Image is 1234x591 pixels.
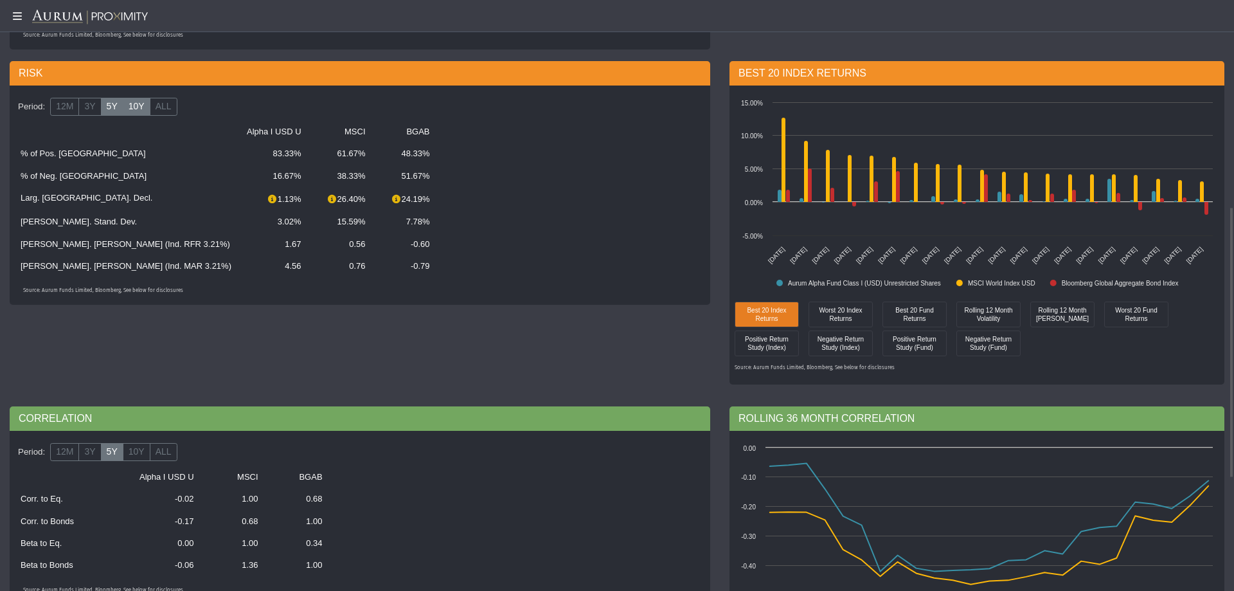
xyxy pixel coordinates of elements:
[50,98,79,116] label: 12M
[809,302,873,327] div: Worst 20 Index Returns
[729,406,1224,431] div: ROLLING 36 MONTH CORRELATION
[729,61,1224,86] div: BEST 20 INDEX RETURNS
[13,233,239,255] td: [PERSON_NAME]. [PERSON_NAME] (Ind. RFR 3.21%)
[1009,245,1028,264] text: [DATE]
[921,245,940,264] text: [DATE]
[239,233,309,255] td: 1.67
[10,406,710,431] div: CORRELATION
[738,305,796,323] div: Best 20 Index Returns
[745,199,763,206] text: 0.00%
[741,100,763,107] text: 15.00%
[239,211,309,233] td: 3.02%
[886,305,943,323] div: Best 20 Fund Returns
[309,143,373,165] td: 61.67%
[266,554,330,576] td: 1.00
[266,466,330,488] td: BGAB
[1107,305,1165,323] div: Worst 20 Fund Returns
[202,466,266,488] td: MSCI
[309,211,373,233] td: 15.59%
[101,98,123,116] label: 5Y
[239,187,309,211] td: 1.13%
[239,255,309,277] td: 4.56
[886,334,943,352] div: Positive Return Study (Fund)
[132,511,202,532] td: -0.17
[78,98,101,116] label: 3Y
[373,211,438,233] td: 7.78%
[741,474,756,481] text: -0.10
[101,443,123,461] label: 5Y
[23,32,697,39] p: Source: Aurum Funds Limited, Bloomberg, See below for disclosures
[810,245,830,264] text: [DATE]
[1062,280,1179,287] text: Bloomberg Global Aggregate Bond Index
[741,533,756,540] text: -0.30
[373,233,438,255] td: -0.60
[738,334,796,352] div: Positive Return Study (Index)
[744,445,756,452] text: 0.00
[202,532,266,554] td: 1.00
[373,121,438,143] td: BGAB
[741,132,763,140] text: 10.00%
[266,511,330,532] td: 1.00
[123,98,150,116] label: 10Y
[266,488,330,510] td: 0.68
[13,488,132,510] td: Corr. to Eq.
[1030,302,1095,327] div: Rolling 12 Month [PERSON_NAME]
[309,255,373,277] td: 0.76
[309,233,373,255] td: 0.56
[1104,302,1168,327] div: Worst 20 Fund Returns
[13,143,239,165] td: % of Pos. [GEOGRAPHIC_DATA]
[239,143,309,165] td: 83.33%
[742,233,763,240] text: -5.00%
[956,302,1021,327] div: Rolling 12 Month Volatility
[32,10,148,25] img: Aurum-Proximity%20white.svg
[13,511,132,532] td: Corr. to Bonds
[943,245,962,264] text: [DATE]
[132,488,202,510] td: -0.02
[1053,245,1072,264] text: [DATE]
[13,532,132,554] td: Beta to Eq.
[13,211,239,233] td: [PERSON_NAME]. Stand. Dev.
[1033,305,1091,323] div: Rolling 12 Month [PERSON_NAME]
[735,331,799,356] div: Positive Return Study (Index)
[960,305,1017,323] div: Rolling 12 Month Volatility
[1097,245,1116,264] text: [DATE]
[13,441,50,463] div: Period:
[202,554,266,576] td: 1.36
[788,280,941,287] text: Aurum Alpha Fund Class I (USD) Unrestricted Shares
[956,331,1021,356] div: Negative Return Study (Fund)
[741,504,756,511] text: -0.20
[812,334,870,352] div: Negative Return Study (Index)
[23,287,697,295] p: Source: Aurum Funds Limited, Bloomberg, See below for disclosures
[239,165,309,187] td: 16.67%
[309,121,373,143] td: MSCI
[123,443,150,461] label: 10Y
[13,165,239,187] td: % of Neg. [GEOGRAPHIC_DATA]
[1185,245,1204,264] text: [DATE]
[239,121,309,143] td: Alpha I USD U
[767,245,786,264] text: [DATE]
[373,165,438,187] td: 51.67%
[987,245,1006,264] text: [DATE]
[855,245,874,264] text: [DATE]
[13,187,239,211] td: Larg. [GEOGRAPHIC_DATA]. Decl.
[735,365,1219,372] p: Source: Aurum Funds Limited, Bloomberg, See below for disclosures
[13,554,132,576] td: Beta to Bonds
[741,563,756,570] text: -0.40
[373,255,438,277] td: -0.79
[965,245,984,264] text: [DATE]
[132,554,202,576] td: -0.06
[13,96,50,118] div: Period:
[960,334,1017,352] div: Negative Return Study (Fund)
[745,166,763,173] text: 5.00%
[150,443,177,461] label: ALL
[1141,245,1160,264] text: [DATE]
[968,280,1035,287] text: MSCI World Index USD
[50,443,79,461] label: 12M
[812,305,870,323] div: Worst 20 Index Returns
[809,331,873,356] div: Negative Return Study (Index)
[1119,245,1138,264] text: [DATE]
[266,532,330,554] td: 0.34
[202,488,266,510] td: 1.00
[789,245,808,264] text: [DATE]
[373,143,438,165] td: 48.33%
